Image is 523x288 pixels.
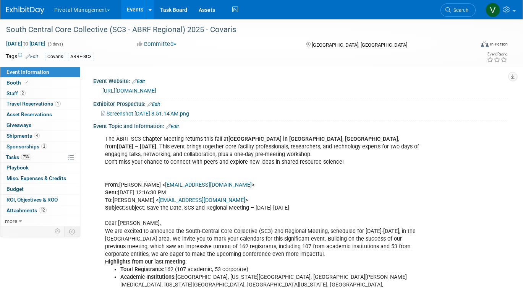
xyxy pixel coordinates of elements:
a: Edit [132,79,145,84]
a: Staff2 [0,88,80,99]
span: 1 [55,101,61,107]
div: Event Rating [487,52,507,56]
b: To: [105,197,113,203]
span: 73% [21,154,31,160]
button: Committed [134,40,180,48]
b: Subject: [105,205,125,211]
span: Event Information [6,69,49,75]
a: Edit [147,102,160,107]
img: Format-Inperson.png [481,41,489,47]
a: Booth [0,78,80,88]
a: Edit [26,54,38,59]
a: [URL][DOMAIN_NAME] [102,88,156,94]
div: Event Topic and Information: [93,120,508,130]
a: [EMAIL_ADDRESS][DOMAIN_NAME] [159,197,245,203]
a: Tasks73% [0,152,80,163]
a: Giveaways [0,120,80,130]
a: Shipments4 [0,131,80,141]
div: South Central Core Collective (SC3 - ABRF Regional) 2025 - Covaris [3,23,465,37]
span: Travel Reservations [6,101,61,107]
span: Sponsorships [6,143,47,150]
span: Playbook [6,164,29,171]
span: Tasks [6,154,31,160]
li: 162 (107 academic, 53 corporate) [120,266,423,273]
span: Shipments [6,133,40,139]
a: Edit [166,124,179,129]
div: ABRF-SC3 [68,53,94,61]
b: [DATE] – [DATE] [117,143,156,150]
span: 2 [41,143,47,149]
b: Academic Institutions: [120,274,176,280]
b: Sent: [105,189,118,196]
div: Covaris [45,53,65,61]
span: Search [451,7,468,13]
a: Event Information [0,67,80,77]
span: Booth [6,80,30,86]
span: ROI, Objectives & ROO [6,197,58,203]
a: Asset Reservations [0,109,80,120]
span: 4 [34,133,40,138]
span: Giveaways [6,122,31,128]
a: Search [440,3,476,17]
b: [GEOGRAPHIC_DATA] in [GEOGRAPHIC_DATA], [GEOGRAPHIC_DATA] [228,136,398,142]
span: Attachments [6,207,47,213]
div: In-Person [490,41,508,47]
a: Misc. Expenses & Credits [0,173,80,184]
div: Event Website: [93,75,508,85]
a: more [0,216,80,226]
a: Playbook [0,163,80,173]
span: to [22,41,29,47]
span: Asset Reservations [6,111,52,117]
td: Tags [6,52,38,61]
span: Misc. Expenses & Credits [6,175,66,181]
b: From: [105,182,119,188]
b: Total Registrants: [120,266,164,273]
a: Travel Reservations1 [0,99,80,109]
a: Attachments12 [0,205,80,216]
td: Personalize Event Tab Strip [51,226,65,236]
span: Staff [6,90,26,96]
a: ROI, Objectives & ROO [0,195,80,205]
span: Budget [6,186,24,192]
span: (3 days) [47,42,63,47]
span: [GEOGRAPHIC_DATA], [GEOGRAPHIC_DATA] [312,42,407,48]
span: 12 [39,207,47,213]
span: Screenshot [DATE] 8.51.14 AM.png [107,111,189,117]
td: Toggle Event Tabs [65,226,80,236]
img: Valerie Weld [486,3,500,17]
b: Highlights from our last meeting: [105,259,187,265]
img: ExhibitDay [6,7,44,14]
span: more [5,218,17,224]
a: [EMAIL_ADDRESS][DOMAIN_NAME] [165,182,252,188]
div: Event Format [434,40,508,51]
a: Screenshot [DATE] 8.51.14 AM.png [101,111,189,117]
div: Exhibitor Prospectus: [93,98,508,108]
a: Sponsorships2 [0,142,80,152]
span: 2 [20,90,26,96]
i: Booth reservation complete [24,80,28,85]
span: [DATE] [DATE] [6,40,46,47]
a: Budget [0,184,80,194]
